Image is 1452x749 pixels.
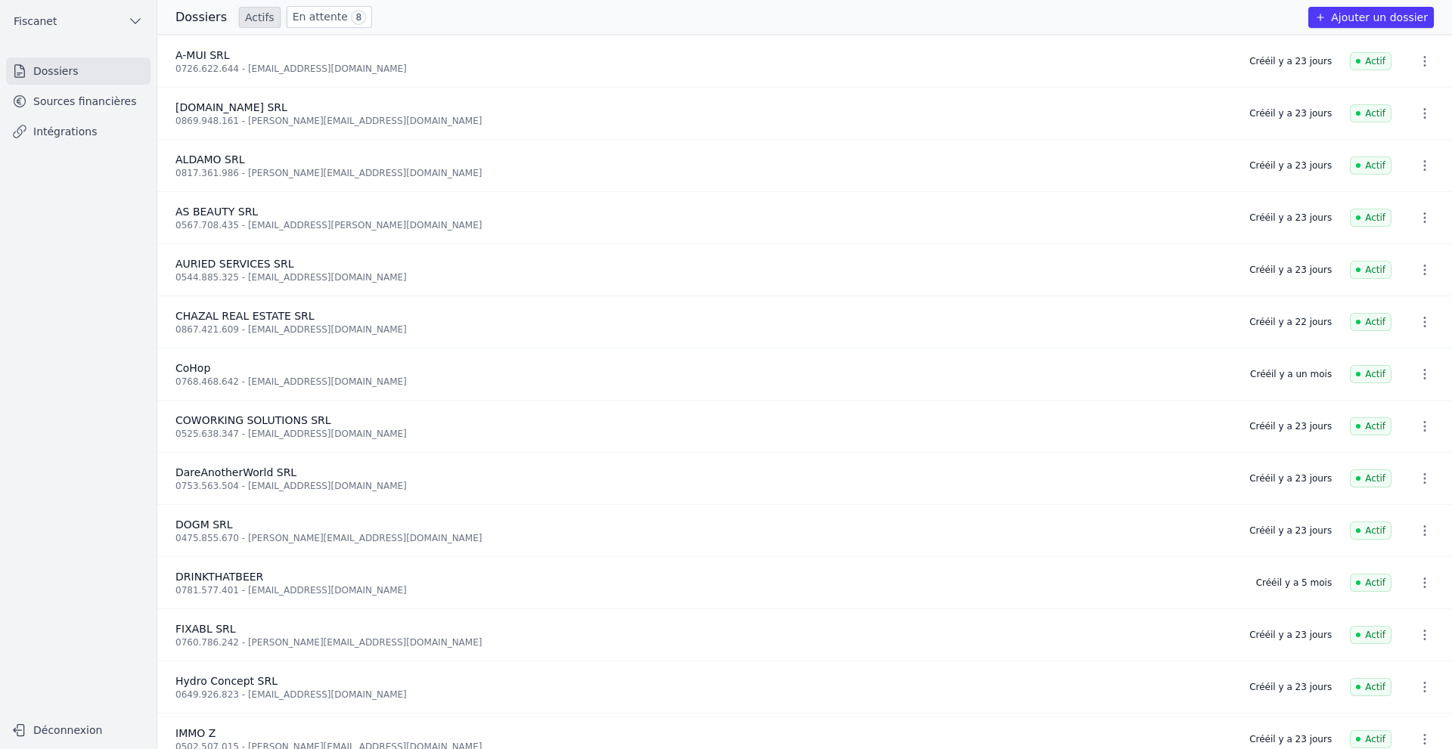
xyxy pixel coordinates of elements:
span: Actif [1350,678,1391,696]
span: Actif [1350,156,1391,175]
span: Actif [1350,626,1391,644]
span: DRINKTHATBEER [175,571,263,583]
div: 0649.926.823 - [EMAIL_ADDRESS][DOMAIN_NAME] [175,689,1231,701]
span: Actif [1350,104,1391,122]
span: DareAnotherWorld SRL [175,466,296,478]
a: Sources financières [6,88,150,115]
a: Dossiers [6,57,150,85]
div: Créé il y a 23 jours [1249,212,1332,224]
span: Actif [1350,365,1391,383]
span: Actif [1350,209,1391,227]
span: FIXABL SRL [175,623,236,635]
div: 0753.563.504 - [EMAIL_ADDRESS][DOMAIN_NAME] [175,480,1231,492]
div: Créé il y a 23 jours [1249,681,1332,693]
div: 0867.421.609 - [EMAIL_ADDRESS][DOMAIN_NAME] [175,323,1231,336]
div: Créé il y a 23 jours [1249,107,1332,119]
button: Ajouter un dossier [1308,7,1434,28]
div: Créé il y a 22 jours [1249,316,1332,328]
button: Déconnexion [6,718,150,742]
span: Actif [1350,313,1391,331]
div: Créé il y a 23 jours [1249,733,1332,745]
span: CoHop [175,362,210,374]
div: Créé il y a 23 jours [1249,472,1332,484]
h3: Dossiers [175,8,227,26]
span: COWORKING SOLUTIONS SRL [175,414,331,426]
div: 0567.708.435 - [EMAIL_ADDRESS][PERSON_NAME][DOMAIN_NAME] [175,219,1231,231]
div: 0817.361.986 - [PERSON_NAME][EMAIL_ADDRESS][DOMAIN_NAME] [175,167,1231,179]
div: 0760.786.242 - [PERSON_NAME][EMAIL_ADDRESS][DOMAIN_NAME] [175,636,1231,648]
span: DOGM SRL [175,518,233,531]
a: Actifs [239,7,281,28]
div: 0869.948.161 - [PERSON_NAME][EMAIL_ADDRESS][DOMAIN_NAME] [175,115,1231,127]
div: Créé il y a 5 mois [1256,577,1332,589]
span: Actif [1350,522,1391,540]
div: Créé il y a un mois [1250,368,1332,380]
span: IMMO Z [175,727,216,739]
span: Fiscanet [14,14,57,29]
button: Fiscanet [6,9,150,33]
div: Créé il y a 23 jours [1249,159,1332,172]
span: [DOMAIN_NAME] SRL [175,101,287,113]
div: Créé il y a 23 jours [1249,525,1332,537]
div: Créé il y a 23 jours [1249,420,1332,432]
span: Actif [1350,52,1391,70]
span: CHAZAL REAL ESTATE SRL [175,310,315,322]
span: ALDAMO SRL [175,153,244,166]
a: Intégrations [6,118,150,145]
div: 0726.622.644 - [EMAIL_ADDRESS][DOMAIN_NAME] [175,63,1231,75]
span: Actif [1350,261,1391,279]
span: Actif [1350,574,1391,592]
div: 0768.468.642 - [EMAIL_ADDRESS][DOMAIN_NAME] [175,376,1232,388]
span: 8 [351,10,366,25]
span: A-MUI SRL [175,49,230,61]
span: Hydro Concept SRL [175,675,278,687]
span: AS BEAUTY SRL [175,206,258,218]
div: Créé il y a 23 jours [1249,629,1332,641]
div: 0525.638.347 - [EMAIL_ADDRESS][DOMAIN_NAME] [175,428,1231,440]
div: Créé il y a 23 jours [1249,55,1332,67]
span: Actif [1350,469,1391,487]
a: En attente 8 [287,6,372,28]
span: Actif [1350,730,1391,748]
span: AURIED SERVICES SRL [175,258,294,270]
div: 0781.577.401 - [EMAIL_ADDRESS][DOMAIN_NAME] [175,584,1238,596]
div: Créé il y a 23 jours [1249,264,1332,276]
div: 0544.885.325 - [EMAIL_ADDRESS][DOMAIN_NAME] [175,271,1231,283]
div: 0475.855.670 - [PERSON_NAME][EMAIL_ADDRESS][DOMAIN_NAME] [175,532,1231,544]
span: Actif [1350,417,1391,435]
